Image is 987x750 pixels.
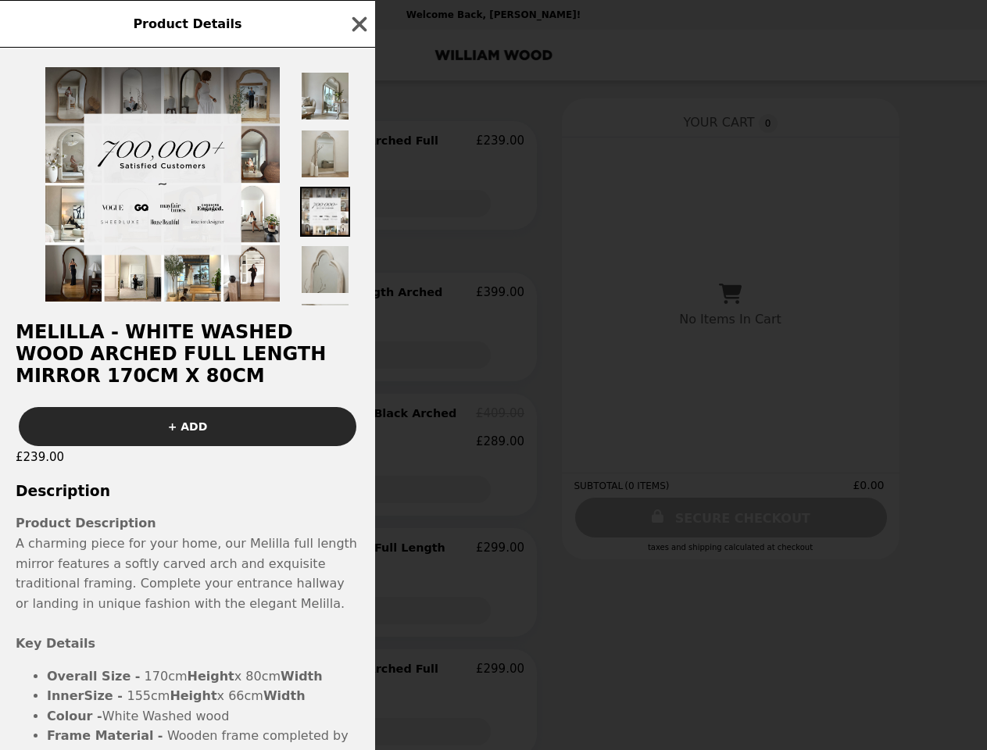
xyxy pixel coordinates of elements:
img: Default Title [45,67,280,302]
button: + ADD [19,407,356,446]
img: Thumbnail 2 [300,129,350,179]
span: Product Details [133,16,241,31]
img: Thumbnail 3 [300,187,350,237]
strong: - [158,728,167,743]
strong: Frame Material [47,728,154,743]
span: 170cm x 80cm [145,669,323,684]
img: Thumbnail 4 [300,245,350,295]
strong: Height [170,688,216,703]
strong: Product Description [16,516,156,530]
span: 155cm x 66cm [127,688,305,703]
strong: Height [188,669,234,684]
strong: Inner [47,688,84,703]
strong: Width [281,669,323,684]
strong: Overall Size - [47,669,141,684]
strong: Key Details [16,636,95,651]
img: Thumbnail 5 [300,302,350,352]
span: A charming piece for your home, our Melilla full length mirror features a softly carved arch and ... [16,536,357,611]
strong: Width [263,688,306,703]
li: White Washed wood [47,706,359,727]
strong: Colour - [47,709,102,723]
img: Thumbnail 1 [300,71,350,121]
strong: Size - [84,688,127,703]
